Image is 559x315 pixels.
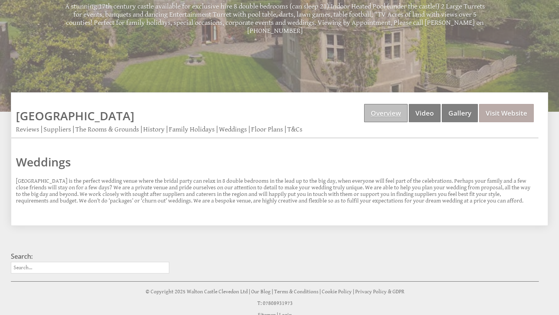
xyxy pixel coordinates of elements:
h3: Search: [11,252,169,261]
a: The Rooms & Grounds [75,125,139,133]
a: History [143,125,165,133]
span: | [319,289,321,295]
a: T&Cs [287,125,302,133]
p: A stunning 17th century castle available for exclusive hire 8 double bedrooms (can sleep 21) Indo... [64,2,486,35]
a: Video [409,104,441,122]
a: Cookie Policy [322,289,352,295]
a: Suppliers [43,125,71,133]
a: Weddings [16,154,534,170]
a: Terms & Conditions [274,289,318,295]
span: | [272,289,273,295]
a: Overview [364,104,408,122]
input: Search... [11,262,169,273]
a: Weddings [219,125,247,133]
a: T: 07808931973 [257,300,293,306]
a: Floor Plans [251,125,283,133]
a: Reviews [16,125,39,133]
span: | [249,289,250,295]
p: [GEOGRAPHIC_DATA] is the perfect wedding venue where the bridal party can relax in 8 double bedro... [16,178,534,204]
a: Family Holidays [169,125,215,133]
a: © Copyright 2025 Walton Castle Clevedon Ltd [146,289,248,295]
a: Privacy Policy & GDPR [355,289,404,295]
a: Gallery [442,104,478,122]
span: | [353,289,354,295]
a: Our Blog [251,289,271,295]
a: [GEOGRAPHIC_DATA] [16,108,134,124]
a: Visit Website [479,104,534,122]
